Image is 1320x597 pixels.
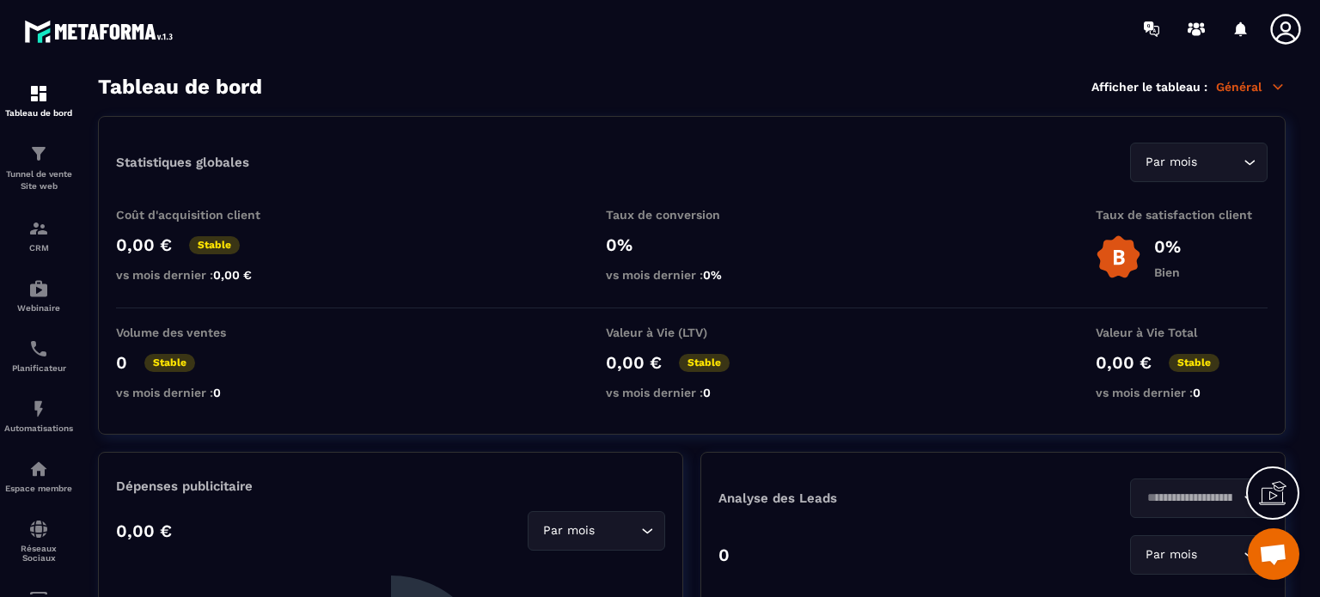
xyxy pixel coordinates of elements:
a: social-networksocial-networkRéseaux Sociaux [4,506,73,576]
a: formationformationCRM [4,205,73,265]
input: Search for option [1141,489,1239,508]
span: 0 [213,386,221,399]
p: vs mois dernier : [606,268,778,282]
p: Général [1216,79,1286,94]
span: Par mois [539,521,598,540]
span: 0 [703,386,711,399]
img: automations [28,278,49,299]
p: Analyse des Leads [718,490,993,506]
div: Search for option [1130,535,1268,575]
p: Dépenses publicitaire [116,478,665,494]
p: Stable [189,236,240,254]
p: 0 [718,545,730,565]
p: vs mois dernier : [116,268,288,282]
a: formationformationTableau de bord [4,70,73,131]
a: schedulerschedulerPlanificateur [4,326,73,386]
p: Stable [679,354,730,372]
span: 0 [1193,386,1201,399]
input: Search for option [598,521,637,540]
p: vs mois dernier : [116,386,288,399]
p: Valeur à Vie (LTV) [606,326,778,339]
img: social-network [28,519,49,539]
img: automations [28,459,49,479]
p: Réseaux Sociaux [4,544,73,563]
div: Search for option [528,511,665,551]
p: Planificateur [4,363,73,373]
input: Search for option [1201,545,1239,564]
p: Valeur à Vie Total [1096,326,1268,339]
div: Search for option [1130,478,1268,518]
p: Coût d'acquisition client [116,208,288,222]
p: vs mois dernier : [606,386,778,399]
p: 0% [606,235,778,255]
p: Webinaire [4,303,73,313]
input: Search for option [1201,153,1239,172]
div: Ouvrir le chat [1248,528,1299,580]
p: Bien [1154,265,1181,279]
p: Statistiques globales [116,155,249,170]
p: 0,00 € [116,521,172,541]
p: Taux de conversion [606,208,778,222]
img: scheduler [28,338,49,359]
p: 0% [1154,236,1181,257]
p: 0 [116,352,127,373]
p: vs mois dernier : [1096,386,1268,399]
p: Espace membre [4,484,73,493]
p: 0,00 € [606,352,662,373]
p: Stable [1169,354,1219,372]
p: Afficher le tableau : [1091,80,1207,94]
p: Volume des ventes [116,326,288,339]
p: Stable [144,354,195,372]
img: formation [28,143,49,164]
p: Automatisations [4,423,73,433]
p: Taux de satisfaction client [1096,208,1268,222]
img: automations [28,399,49,419]
p: 0,00 € [1096,352,1152,373]
div: Search for option [1130,143,1268,182]
p: Tunnel de vente Site web [4,168,73,192]
span: Par mois [1141,153,1201,172]
img: formation [28,83,49,104]
a: automationsautomationsAutomatisations [4,386,73,446]
span: 0% [703,268,722,282]
p: 0,00 € [116,235,172,255]
img: logo [24,15,179,47]
p: CRM [4,243,73,253]
img: formation [28,218,49,239]
a: automationsautomationsWebinaire [4,265,73,326]
h3: Tableau de bord [98,75,262,99]
img: b-badge-o.b3b20ee6.svg [1096,235,1141,280]
a: automationsautomationsEspace membre [4,446,73,506]
span: 0,00 € [213,268,252,282]
p: Tableau de bord [4,108,73,118]
span: Par mois [1141,545,1201,564]
a: formationformationTunnel de vente Site web [4,131,73,205]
